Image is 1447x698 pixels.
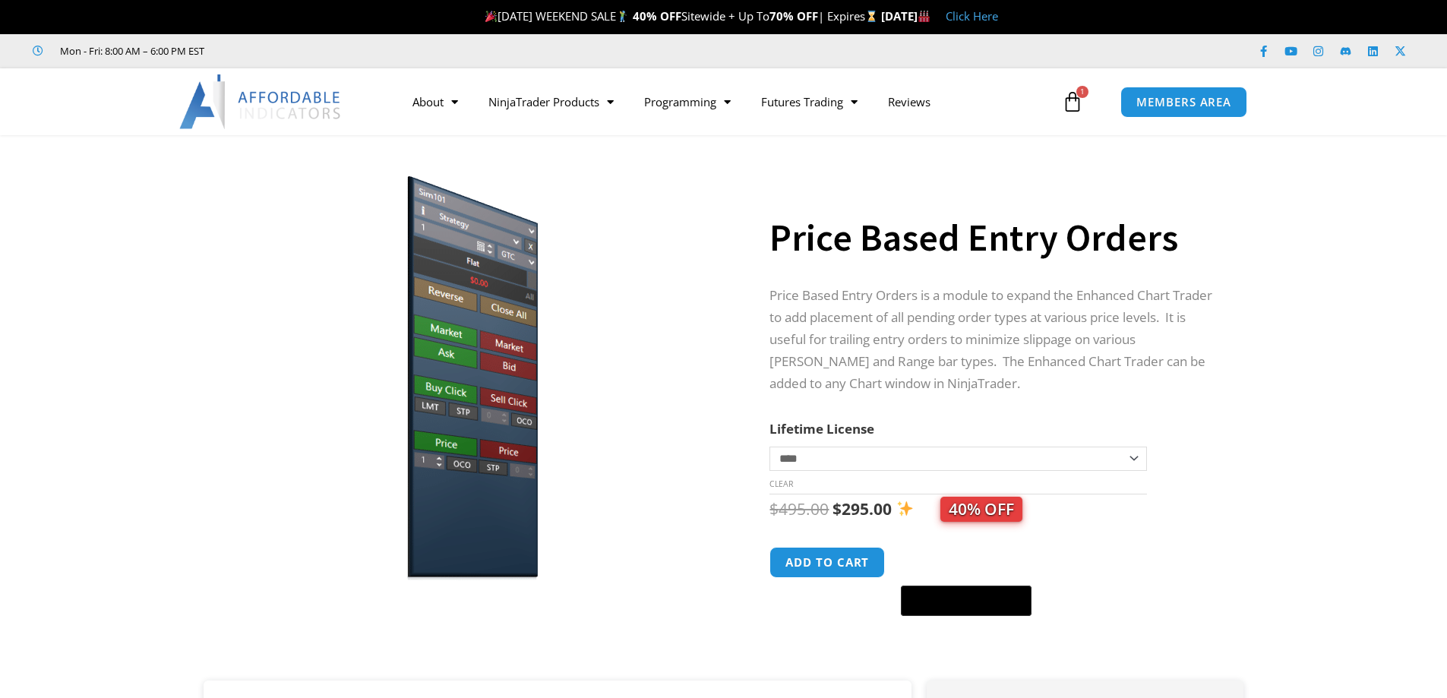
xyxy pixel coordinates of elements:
[832,498,842,520] span: $
[617,11,628,22] img: 🏌️‍♂️
[873,84,946,119] a: Reviews
[769,547,885,578] button: Add to cart
[225,162,713,582] img: Price based | Affordable Indicators – NinjaTrader
[918,11,930,22] img: 🏭
[485,11,497,22] img: 🎉
[769,498,829,520] bdi: 495.00
[940,497,1022,522] span: 40% OFF
[1076,86,1088,98] span: 1
[633,8,681,24] strong: 40% OFF
[482,8,880,24] span: [DATE] WEEKEND SALE Sitewide + Up To | Expires
[866,11,877,22] img: ⌛
[881,8,930,24] strong: [DATE]
[1039,80,1106,124] a: 1
[1136,96,1231,108] span: MEMBERS AREA
[946,8,998,24] a: Click Here
[397,84,473,119] a: About
[898,545,1035,581] iframe: Secure express checkout frame
[746,84,873,119] a: Futures Trading
[769,285,1213,395] p: Price Based Entry Orders is a module to expand the Enhanced Chart Trader to add placement of all ...
[56,42,204,60] span: Mon - Fri: 8:00 AM – 6:00 PM EST
[769,498,779,520] span: $
[226,43,453,58] iframe: Customer reviews powered by Trustpilot
[1120,87,1247,118] a: MEMBERS AREA
[897,501,913,516] img: ✨
[629,84,746,119] a: Programming
[769,420,874,437] label: Lifetime License
[832,498,892,520] bdi: 295.00
[769,211,1213,264] h1: Price Based Entry Orders
[473,84,629,119] a: NinjaTrader Products
[901,586,1032,616] button: Buy with GPay
[179,74,343,129] img: LogoAI | Affordable Indicators – NinjaTrader
[769,8,818,24] strong: 70% OFF
[769,478,793,489] a: Clear options
[397,84,1058,119] nav: Menu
